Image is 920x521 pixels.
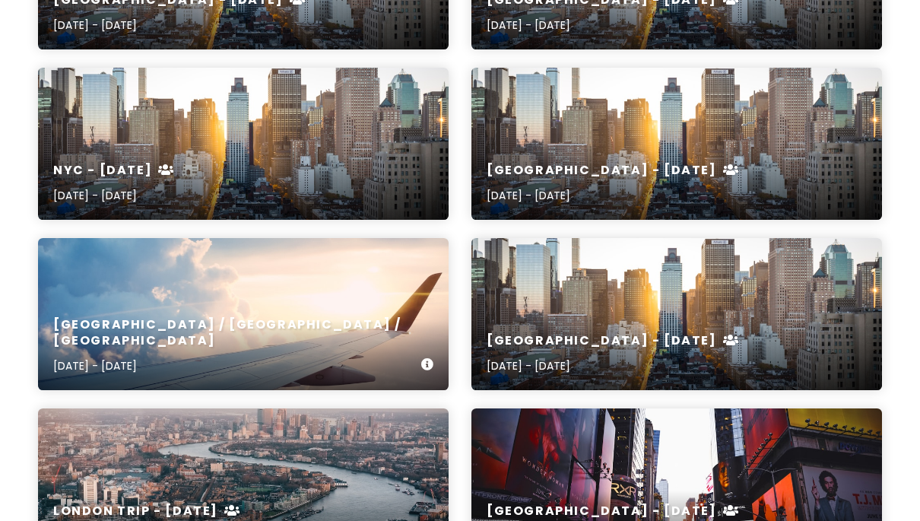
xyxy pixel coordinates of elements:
h6: London Trip - [DATE] [53,504,241,519]
a: high rise buildings city scape photography[GEOGRAPHIC_DATA] - [DATE][DATE] - [DATE] [471,238,882,390]
h6: [GEOGRAPHIC_DATA] - [DATE] [487,504,739,519]
h6: NYC - [DATE] [53,163,175,179]
a: high rise buildings city scape photography[GEOGRAPHIC_DATA] - [DATE][DATE] - [DATE] [471,68,882,220]
a: high rise buildings city scape photographyNYC - [DATE][DATE] - [DATE] [38,68,449,220]
p: [DATE] - [DATE] [487,357,739,374]
h6: [GEOGRAPHIC_DATA] - [DATE] [487,163,739,179]
a: aerial photography of airliner[GEOGRAPHIC_DATA] / [GEOGRAPHIC_DATA] / [GEOGRAPHIC_DATA][DATE] - [... [38,238,449,390]
p: [DATE] - [DATE] [53,357,421,374]
p: [DATE] - [DATE] [53,17,306,33]
h6: [GEOGRAPHIC_DATA] - [DATE] [487,333,739,349]
p: [DATE] - [DATE] [53,187,175,204]
p: [DATE] - [DATE] [487,17,739,33]
h6: [GEOGRAPHIC_DATA] / [GEOGRAPHIC_DATA] / [GEOGRAPHIC_DATA] [53,317,421,349]
p: [DATE] - [DATE] [487,187,739,204]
